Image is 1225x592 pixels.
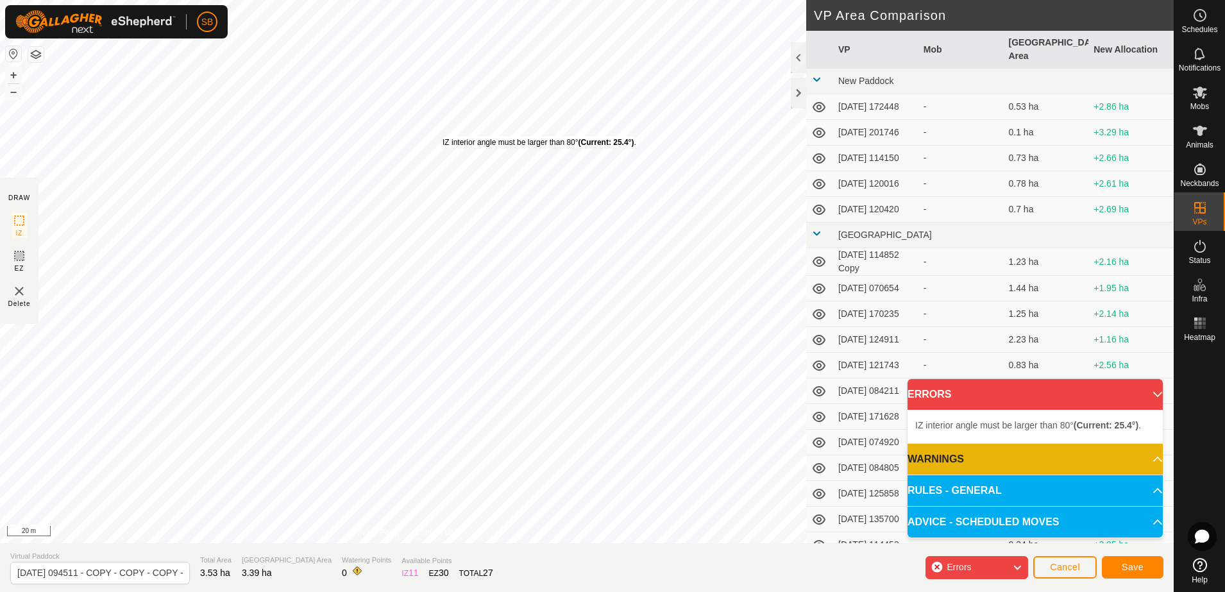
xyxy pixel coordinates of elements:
button: Save [1102,556,1163,579]
span: Cancel [1050,562,1080,572]
span: Heatmap [1184,334,1215,341]
td: [DATE] 070654 [833,276,918,301]
td: +2.86 ha [1088,94,1174,120]
span: Available Points [401,555,493,566]
td: [DATE] 114150 [833,146,918,171]
td: [DATE] 114852 Copy [833,248,918,276]
span: ERRORS [908,387,951,402]
th: [GEOGRAPHIC_DATA] Area [1004,31,1089,69]
span: Virtual Paddock [10,551,190,562]
div: IZ [401,566,418,580]
span: Errors [947,562,971,572]
button: Cancel [1033,556,1097,579]
b: (Current: 25.4°) [579,138,634,147]
span: 0 [342,568,347,578]
span: WARNINGS [908,452,964,467]
td: 0.1 ha [1004,120,1089,146]
span: Notifications [1179,64,1221,72]
div: - [924,177,999,190]
td: +2.69 ha [1088,197,1174,223]
td: [DATE] 074920 [833,430,918,455]
td: [DATE] 170235 [833,301,918,327]
span: Help [1192,576,1208,584]
td: +2.14 ha [1088,301,1174,327]
th: VP [833,31,918,69]
span: 3.39 ha [242,568,272,578]
span: 11 [409,568,419,578]
td: +3.29 ha [1088,120,1174,146]
div: - [924,307,999,321]
img: Gallagher Logo [15,10,176,33]
div: - [924,126,999,139]
img: VP [12,283,27,299]
button: – [6,84,21,99]
div: - [924,359,999,372]
td: [DATE] 084211 [833,378,918,404]
span: Animals [1186,141,1213,149]
div: DRAW [8,193,30,203]
h2: VP Area Comparison [814,8,1174,23]
span: ADVICE - SCHEDULED MOVES [908,514,1059,530]
td: +2.56 ha [1088,353,1174,378]
p-accordion-content: ERRORS [908,410,1163,443]
span: Neckbands [1180,180,1219,187]
span: VPs [1192,218,1206,226]
div: - [924,203,999,216]
span: IZ interior angle must be larger than 80° . [915,420,1141,430]
td: [DATE] 135700 [833,507,918,532]
div: IZ interior angle must be larger than 80° . [443,137,636,148]
span: 30 [439,568,449,578]
span: Total Area [200,555,232,566]
div: - [924,100,999,114]
td: 0.83 ha [1004,353,1089,378]
span: 27 [483,568,493,578]
td: 0.73 ha [1004,146,1089,171]
span: Infra [1192,295,1207,303]
span: EZ [15,264,24,273]
td: [DATE] 171628 [833,404,918,430]
button: Map Layers [28,47,44,62]
span: Schedules [1181,26,1217,33]
p-accordion-header: ERRORS [908,379,1163,410]
div: TOTAL [459,566,493,580]
th: Mob [918,31,1004,69]
span: Watering Points [342,555,391,566]
th: New Allocation [1088,31,1174,69]
p-accordion-header: WARNINGS [908,444,1163,475]
td: 2.23 ha [1004,327,1089,353]
td: +1.95 ha [1088,276,1174,301]
td: [DATE] 201746 [833,120,918,146]
td: 0.78 ha [1004,171,1089,197]
td: [DATE] 120016 [833,171,918,197]
span: IZ [16,228,23,238]
td: [DATE] 124911 [833,327,918,353]
td: [DATE] 120420 [833,197,918,223]
a: Help [1174,553,1225,589]
div: - [924,151,999,165]
td: 0.7 ha [1004,197,1089,223]
span: SB [201,15,214,29]
span: Status [1188,257,1210,264]
button: Reset Map [6,46,21,62]
span: [GEOGRAPHIC_DATA] [838,230,932,240]
span: New Paddock [838,76,893,86]
td: [DATE] 172448 [833,94,918,120]
td: 1.23 ha [1004,248,1089,276]
a: Privacy Policy [352,527,400,538]
td: 1.25 ha [1004,301,1089,327]
p-accordion-header: RULES - GENERAL [908,475,1163,506]
span: [GEOGRAPHIC_DATA] Area [242,555,332,566]
div: - [924,255,999,269]
a: Contact Us [416,527,453,538]
span: 3.53 ha [200,568,230,578]
td: +2.66 ha [1088,146,1174,171]
button: + [6,67,21,83]
td: [DATE] 121743 [833,353,918,378]
span: Delete [8,299,31,309]
b: (Current: 25.4°) [1074,420,1138,430]
td: [DATE] 084805 [833,455,918,481]
span: Mobs [1190,103,1209,110]
td: 0.53 ha [1004,94,1089,120]
td: +2.16 ha [1088,248,1174,276]
td: 1.44 ha [1004,276,1089,301]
